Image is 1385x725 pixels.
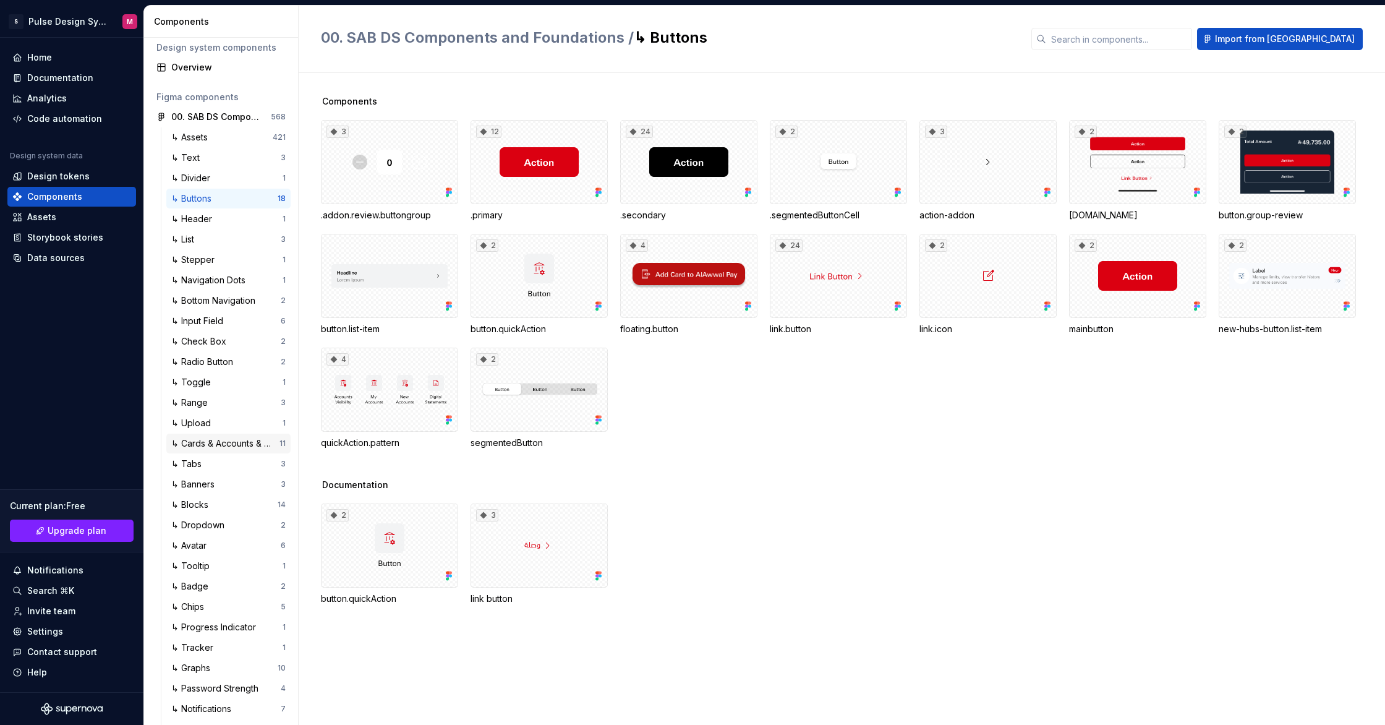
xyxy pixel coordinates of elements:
[321,28,634,46] span: 00. SAB DS Components and Foundations /
[770,323,907,335] div: link.button
[127,17,133,27] div: M
[281,153,286,163] div: 3
[626,239,648,252] div: 4
[321,28,1016,48] h2: ↳ Buttons
[171,519,229,531] div: ↳ Dropdown
[171,294,260,307] div: ↳ Bottom Navigation
[283,255,286,265] div: 1
[281,520,286,530] div: 2
[166,454,291,474] a: ↳ Tabs3
[321,209,458,221] div: .addon.review.buttongroup
[171,131,213,144] div: ↳ Assets
[1069,234,1206,335] div: 2mainbutton
[476,509,498,521] div: 3
[326,353,349,366] div: 4
[281,398,286,408] div: 3
[166,536,291,556] a: ↳ Avatar6
[1224,239,1246,252] div: 2
[166,372,291,392] a: ↳ Toggle1
[9,14,23,29] div: S
[7,187,136,207] a: Components
[166,679,291,698] a: ↳ Password Strength4
[322,479,388,491] span: Documentation
[166,209,291,229] a: ↳ Header1
[151,58,291,77] a: Overview
[919,120,1057,221] div: 3action-addon
[166,189,291,208] a: ↳ Buttons18
[171,111,263,123] div: 00. SAB DS Components and Foundations
[321,504,458,605] div: 2button.quickAction
[279,439,286,448] div: 11
[273,132,286,142] div: 421
[770,234,907,335] div: 24link.button
[166,617,291,637] a: ↳ Progress Indicator1
[171,601,209,613] div: ↳ Chips
[171,458,207,470] div: ↳ Tabs
[281,316,286,326] div: 6
[471,437,608,449] div: segmentedButton
[620,209,757,221] div: .secondary
[166,148,291,168] a: ↳ Text3
[281,479,286,489] div: 3
[1215,33,1355,45] span: Import from [GEOGRAPHIC_DATA]
[166,352,291,372] a: ↳ Radio Button2
[166,556,291,576] a: ↳ Tooltip1
[171,315,228,327] div: ↳ Input Field
[166,168,291,188] a: ↳ Divider1
[171,172,215,184] div: ↳ Divider
[7,48,136,67] a: Home
[27,666,47,679] div: Help
[27,113,102,125] div: Code automation
[27,191,82,203] div: Components
[48,525,106,537] span: Upgrade plan
[321,348,458,449] div: 4quickAction.pattern
[7,68,136,88] a: Documentation
[1219,323,1356,335] div: new-hubs-button.list-item
[171,254,219,266] div: ↳ Stepper
[27,625,63,638] div: Settings
[626,126,653,138] div: 24
[1069,120,1206,221] div: 2[DOMAIN_NAME]
[171,499,213,511] div: ↳ Blocks
[1069,209,1206,221] div: [DOMAIN_NAME]
[171,682,263,695] div: ↳ Password Strength
[7,560,136,580] button: Notifications
[166,270,291,290] a: ↳ Navigation Dots1
[171,621,261,633] div: ↳ Progress Indicator
[471,504,608,605] div: 3link button
[166,393,291,413] a: ↳ Range3
[156,41,286,54] div: Design system components
[283,622,286,632] div: 1
[471,209,608,221] div: .primary
[278,500,286,510] div: 14
[166,597,291,617] a: ↳ Chips5
[171,335,231,348] div: ↳ Check Box
[271,112,286,122] div: 568
[27,252,85,264] div: Data sources
[7,207,136,227] a: Assets
[171,376,216,388] div: ↳ Toggle
[166,127,291,147] a: ↳ Assets421
[171,703,236,715] div: ↳ Notifications
[1219,209,1356,221] div: button.group-review
[326,509,349,521] div: 2
[1219,120,1356,221] div: 2button.group-review
[27,92,67,105] div: Analytics
[321,593,458,605] div: button.quickAction
[7,663,136,682] button: Help
[10,520,134,542] a: Upgrade plan
[171,213,217,225] div: ↳ Header
[1046,28,1192,50] input: Search in components...
[1224,126,1246,138] div: 2
[775,239,803,252] div: 24
[27,231,103,244] div: Storybook stories
[770,209,907,221] div: .segmentedButtonCell
[171,417,216,429] div: ↳ Upload
[7,622,136,641] a: Settings
[41,703,103,715] svg: Supernova Logo
[10,151,83,161] div: Design system data
[171,192,216,205] div: ↳ Buttons
[278,663,286,673] div: 10
[166,658,291,678] a: ↳ Graphs10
